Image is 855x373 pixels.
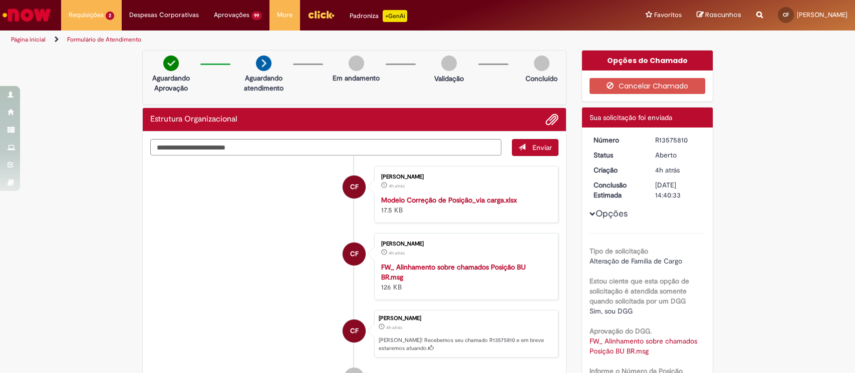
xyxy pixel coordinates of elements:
[1,5,53,25] img: ServiceNow
[343,319,366,342] div: Camila Machado Freire
[783,11,789,18] span: CF
[655,180,702,200] div: [DATE] 14:40:33
[434,73,464,83] p: Validação
[389,250,405,256] time: 29/09/2025 10:38:26
[163,55,179,71] img: check-circle-green.png
[590,276,689,305] b: Estou ciente que esta opção de solicitação é atendida somente quando solicitada por um DGG
[106,11,114,20] span: 2
[655,150,702,160] div: Aberto
[350,242,359,266] span: CF
[389,183,405,189] time: 29/09/2025 10:40:26
[386,324,402,330] span: 4h atrás
[67,35,141,43] a: Formulário de Atendimento
[590,246,648,255] b: Tipo de solicitação
[441,55,457,71] img: img-circle-grey.png
[251,11,262,20] span: 99
[379,336,553,352] p: [PERSON_NAME]! Recebemos seu chamado R13575810 e em breve estaremos atuando.
[586,180,648,200] dt: Conclusão Estimada
[386,324,402,330] time: 29/09/2025 10:40:29
[381,195,548,215] div: 17.5 KB
[525,73,557,83] p: Concluído
[655,165,680,174] span: 4h atrás
[586,165,648,175] dt: Criação
[590,306,633,315] span: Sim, sou DGG
[582,50,713,70] div: Opções do Chamado
[308,7,335,22] img: click_logo_yellow_360x200.png
[239,73,288,93] p: Aguardando atendimento
[277,10,293,20] span: More
[697,10,741,20] a: Rascunhos
[350,319,359,343] span: CF
[343,242,366,265] div: Camila Machado Freire
[343,175,366,198] div: Camila Machado Freire
[383,10,407,22] p: +GenAi
[590,336,699,355] a: Download de FW_ Alinhamento sobre chamados Posição BU BR.msg
[333,73,380,83] p: Em andamento
[11,35,46,43] a: Página inicial
[150,139,502,156] textarea: Digite sua mensagem aqui...
[350,175,359,199] span: CF
[150,115,237,124] h2: Estrutura Organizacional Histórico de tíquete
[545,113,558,126] button: Adicionar anexos
[129,10,199,20] span: Despesas Corporativas
[214,10,249,20] span: Aprovações
[655,165,702,175] div: 29/09/2025 10:40:29
[381,262,548,292] div: 126 KB
[69,10,104,20] span: Requisições
[381,241,548,247] div: [PERSON_NAME]
[590,326,652,335] b: Aprovação do DGG.
[532,143,552,152] span: Enviar
[8,30,562,49] ul: Trilhas de página
[381,195,517,204] a: Modelo Correção de Posição_via carga.xlsx
[655,135,702,145] div: R13575810
[256,55,271,71] img: arrow-next.png
[590,113,672,122] span: Sua solicitação foi enviada
[654,10,682,20] span: Favoritos
[590,78,705,94] button: Cancelar Chamado
[150,310,559,358] li: Camila Machado Freire
[350,10,407,22] div: Padroniza
[381,262,526,281] a: FW_ Alinhamento sobre chamados Posição BU BR.msg
[512,139,558,156] button: Enviar
[797,10,847,19] span: [PERSON_NAME]
[381,174,548,180] div: [PERSON_NAME]
[586,150,648,160] dt: Status
[655,165,680,174] time: 29/09/2025 10:40:29
[349,55,364,71] img: img-circle-grey.png
[590,256,682,265] span: Alteração de Família de Cargo
[379,315,553,321] div: [PERSON_NAME]
[389,183,405,189] span: 4h atrás
[147,73,195,93] p: Aguardando Aprovação
[534,55,549,71] img: img-circle-grey.png
[389,250,405,256] span: 4h atrás
[705,10,741,19] span: Rascunhos
[586,135,648,145] dt: Número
